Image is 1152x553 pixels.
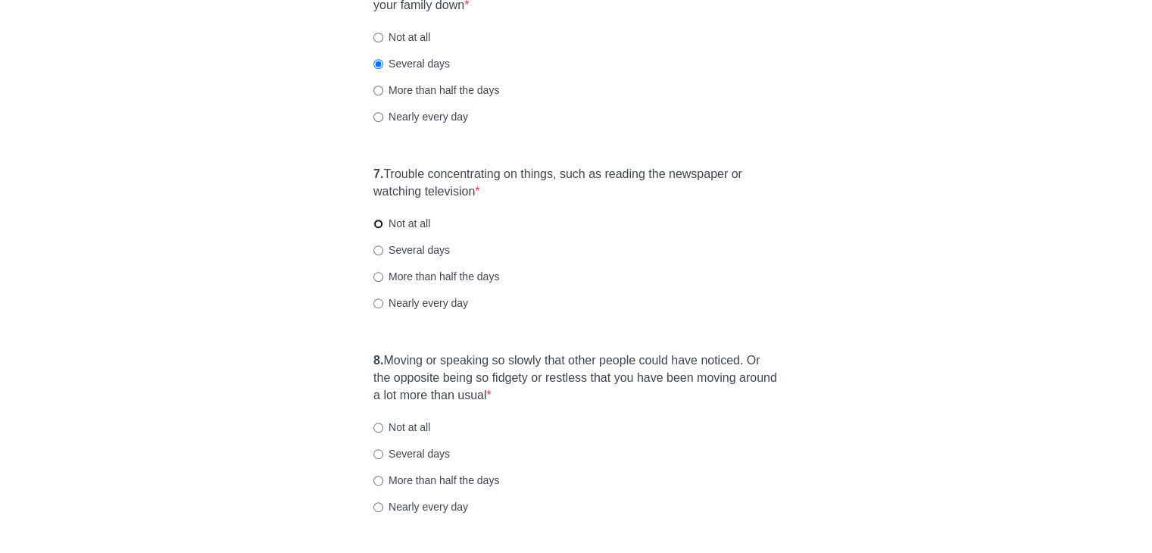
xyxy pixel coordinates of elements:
[373,420,430,435] label: Not at all
[373,245,383,255] input: Several days
[373,167,383,180] strong: 7.
[373,298,383,308] input: Nearly every day
[373,473,499,488] label: More than half the days
[373,166,779,201] label: Trouble concentrating on things, such as reading the newspaper or watching television
[373,423,383,433] input: Not at all
[373,112,383,122] input: Nearly every day
[373,242,450,258] label: Several days
[373,499,468,514] label: Nearly every day
[373,83,499,98] label: More than half the days
[373,476,383,486] input: More than half the days
[373,354,383,367] strong: 8.
[373,59,383,69] input: Several days
[373,56,450,71] label: Several days
[373,109,468,124] label: Nearly every day
[373,86,383,95] input: More than half the days
[373,269,499,284] label: More than half the days
[373,295,468,311] label: Nearly every day
[373,449,383,459] input: Several days
[373,30,430,45] label: Not at all
[373,502,383,512] input: Nearly every day
[373,272,383,282] input: More than half the days
[373,219,383,229] input: Not at all
[373,33,383,42] input: Not at all
[373,446,450,461] label: Several days
[373,352,779,405] label: Moving or speaking so slowly that other people could have noticed. Or the opposite being so fidge...
[373,216,430,231] label: Not at all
